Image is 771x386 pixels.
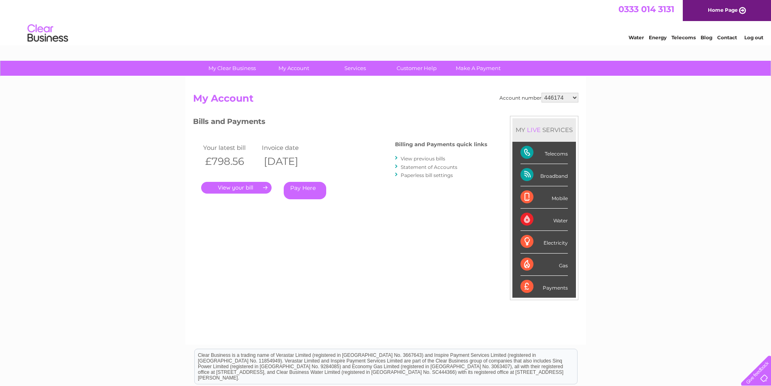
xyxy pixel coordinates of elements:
[401,156,445,162] a: View previous bills
[260,61,327,76] a: My Account
[744,34,763,41] a: Log out
[520,254,568,276] div: Gas
[322,61,389,76] a: Services
[629,34,644,41] a: Water
[520,186,568,209] div: Mobile
[193,93,578,108] h2: My Account
[201,142,260,153] td: Your latest bill
[445,61,512,76] a: Make A Payment
[701,34,712,41] a: Blog
[520,276,568,298] div: Payments
[525,126,542,134] div: LIVE
[499,93,578,102] div: Account number
[260,153,319,170] th: [DATE]
[193,116,487,130] h3: Bills and Payments
[260,142,319,153] td: Invoice date
[401,164,457,170] a: Statement of Accounts
[284,182,326,199] a: Pay Here
[199,61,265,76] a: My Clear Business
[195,4,577,39] div: Clear Business is a trading name of Verastar Limited (registered in [GEOGRAPHIC_DATA] No. 3667643...
[27,21,68,46] img: logo.png
[201,182,272,194] a: .
[717,34,737,41] a: Contact
[383,61,450,76] a: Customer Help
[671,34,696,41] a: Telecoms
[649,34,667,41] a: Energy
[520,142,568,164] div: Telecoms
[520,164,568,186] div: Broadband
[618,4,674,14] a: 0333 014 3131
[520,209,568,231] div: Water
[512,118,576,141] div: MY SERVICES
[201,153,260,170] th: £798.56
[401,172,453,178] a: Paperless bill settings
[520,231,568,253] div: Electricity
[395,141,487,147] h4: Billing and Payments quick links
